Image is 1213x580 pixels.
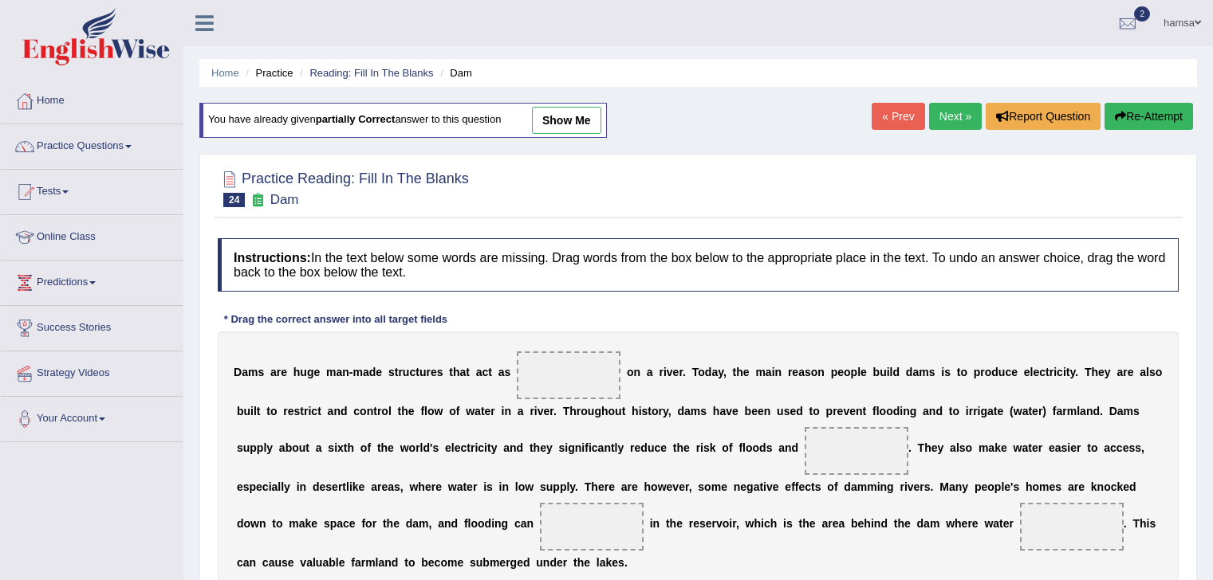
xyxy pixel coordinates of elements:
[691,405,700,417] b: m
[622,405,626,417] b: t
[481,405,485,417] b: t
[664,366,667,378] b: i
[1010,405,1014,417] b: (
[249,193,266,208] small: Exam occurring question
[400,441,409,454] b: w
[234,251,311,265] b: Instructions:
[736,366,743,378] b: h
[1032,405,1038,417] b: e
[764,405,771,417] b: n
[1080,405,1086,417] b: a
[668,405,671,417] b: ,
[377,405,381,417] b: r
[1039,366,1046,378] b: c
[288,405,294,417] b: e
[311,405,317,417] b: c
[281,366,287,378] b: e
[1,351,183,391] a: Strategy Videos
[334,441,337,454] b: i
[1,306,183,346] a: Success Stories
[1066,366,1070,378] b: t
[344,441,348,454] b: t
[243,441,250,454] b: u
[1,170,183,210] a: Tests
[1109,405,1117,417] b: D
[300,366,307,378] b: u
[1140,366,1146,378] b: a
[381,405,388,417] b: o
[1056,405,1062,417] b: a
[758,405,764,417] b: e
[254,405,257,417] b: l
[991,366,998,378] b: d
[563,405,570,417] b: T
[705,366,712,378] b: d
[906,366,913,378] b: d
[960,366,967,378] b: o
[300,405,304,417] b: t
[308,405,311,417] b: i
[218,167,469,207] h2: Practice Reading: Fill In The Blanks
[420,405,424,417] b: f
[876,405,880,417] b: l
[460,366,467,378] b: a
[449,366,453,378] b: t
[326,366,336,378] b: m
[482,366,489,378] b: c
[223,193,245,207] span: 24
[1091,366,1098,378] b: h
[886,405,893,417] b: o
[912,366,919,378] b: a
[994,405,998,417] b: t
[270,405,278,417] b: o
[436,65,472,80] li: Dam
[388,405,392,417] b: l
[409,441,416,454] b: o
[1022,405,1029,417] b: a
[998,405,1004,417] b: e
[415,366,419,378] b: t
[401,405,408,417] b: h
[1028,405,1032,417] b: t
[659,366,663,378] b: r
[517,351,620,399] span: Drop target
[490,405,494,417] b: r
[199,103,607,138] div: You have already given answer to this question
[263,441,266,454] b: l
[532,107,601,134] a: show me
[1014,405,1022,417] b: w
[277,366,281,378] b: r
[218,238,1179,292] h4: In the text below some words are missing. Drag words from the box below to the appropriate place ...
[435,405,443,417] b: w
[900,405,903,417] b: i
[887,366,890,378] b: i
[745,405,752,417] b: b
[987,405,994,417] b: a
[307,366,314,378] b: g
[679,366,683,378] b: r
[755,366,765,378] b: m
[250,405,254,417] b: i
[353,366,363,378] b: m
[1105,366,1111,378] b: y
[1085,366,1092,378] b: T
[831,366,838,378] b: p
[766,366,772,378] b: a
[634,366,641,378] b: n
[242,366,248,378] b: a
[608,405,616,417] b: o
[826,405,833,417] b: p
[381,441,388,454] b: h
[952,405,959,417] b: o
[683,366,686,378] b: .
[376,366,382,378] b: e
[594,405,601,417] b: g
[880,366,887,378] b: u
[377,441,381,454] b: t
[663,405,668,417] b: y
[349,366,353,378] b: -
[293,366,301,378] b: h
[266,405,270,417] b: t
[805,366,811,378] b: s
[337,441,344,454] b: x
